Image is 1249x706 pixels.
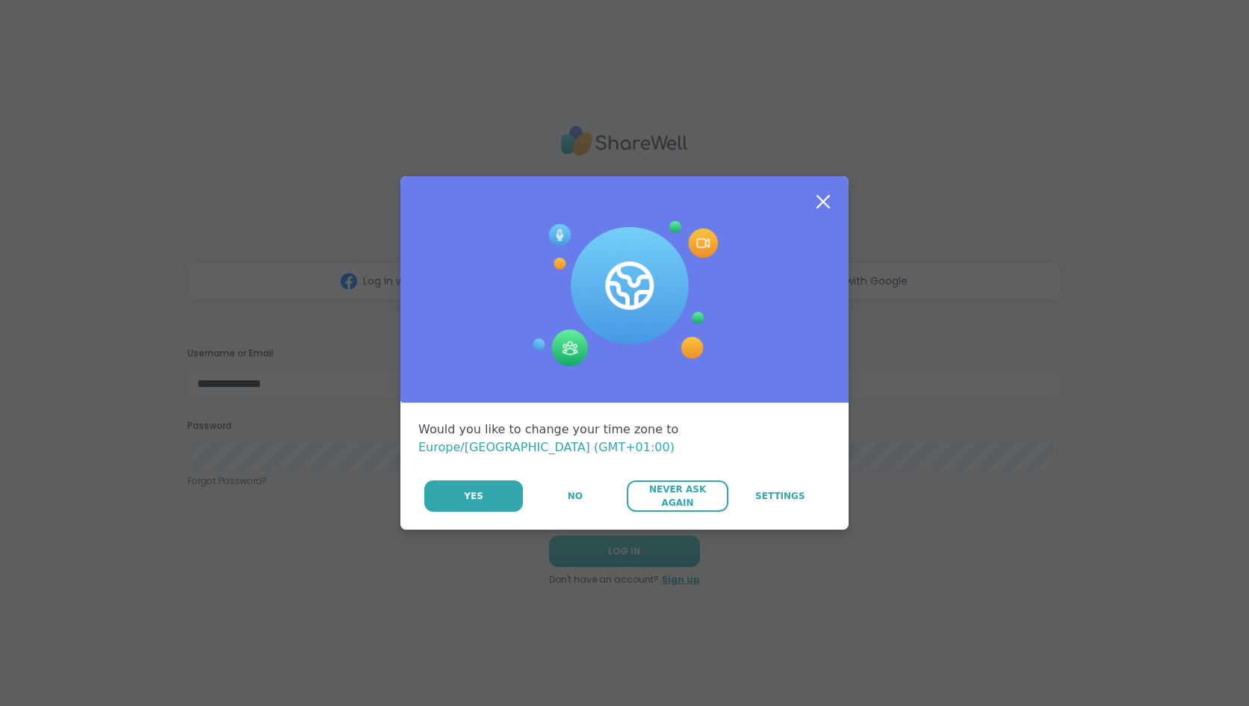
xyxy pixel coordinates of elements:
span: Yes [464,489,483,503]
button: No [524,480,625,512]
img: Session Experience [531,221,718,368]
span: Never Ask Again [634,483,720,510]
span: Europe/[GEOGRAPHIC_DATA] (GMT+01:00) [418,440,675,454]
div: Would you like to change your time zone to [418,421,831,456]
a: Settings [730,480,831,512]
button: Never Ask Again [627,480,728,512]
span: Settings [755,489,805,503]
button: Yes [424,480,523,512]
span: No [568,489,583,503]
